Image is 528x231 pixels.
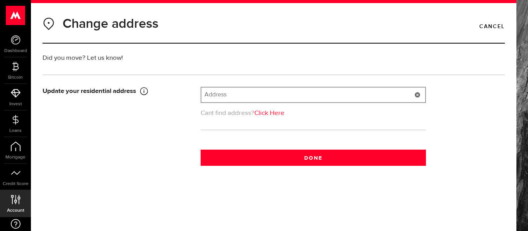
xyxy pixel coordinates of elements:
[37,54,187,63] div: Did you move? Let us know!
[6,3,29,26] button: Open LiveChat chat widget
[201,88,425,102] input: Address
[479,20,505,33] a: Cancel
[254,110,284,116] a: Click Here
[201,110,284,116] span: Cant find address?
[63,14,158,34] h1: Change address
[43,87,228,96] div: Update your residential address
[201,150,426,166] button: Done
